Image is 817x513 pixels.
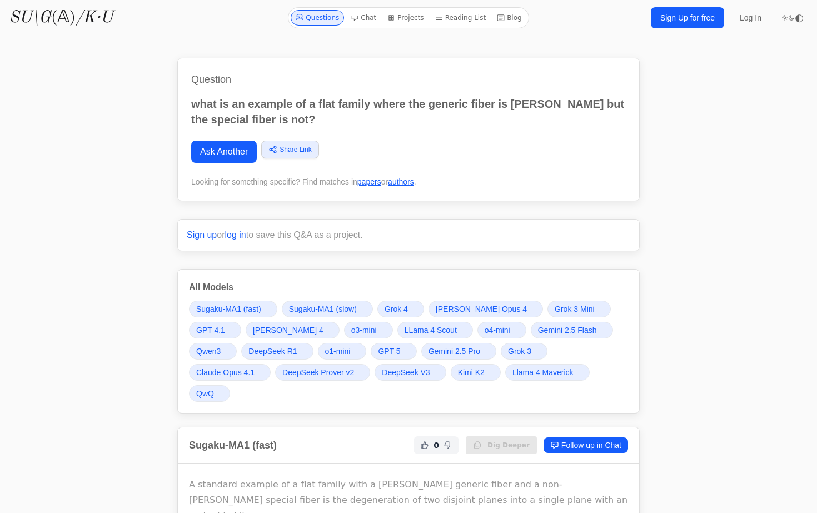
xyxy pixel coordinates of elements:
span: Gemini 2.5 Pro [429,346,480,357]
span: DeepSeek V3 [382,367,430,378]
a: GPT 5 [371,343,416,360]
a: o4-mini [477,322,526,338]
a: GPT 4.1 [189,322,241,338]
a: o3-mini [344,322,393,338]
span: Gemini 2.5 Flash [538,325,597,336]
a: Chat [346,10,381,26]
a: Follow up in Chat [544,437,628,453]
a: Gemini 2.5 Flash [531,322,613,338]
h1: Question [191,72,626,87]
span: o3-mini [351,325,377,336]
span: 0 [434,440,439,451]
a: Llama 4 Maverick [505,364,590,381]
h3: All Models [189,281,628,294]
span: o1-mini [325,346,351,357]
h2: Sugaku-MA1 (fast) [189,437,277,453]
a: Gemini 2.5 Pro [421,343,496,360]
span: GPT 4.1 [196,325,225,336]
span: Share Link [280,145,311,155]
button: ◐ [781,7,804,29]
a: LLama 4 Scout [397,322,473,338]
a: DeepSeek V3 [375,364,446,381]
span: Sugaku-MA1 (fast) [196,303,261,315]
span: GPT 5 [378,346,400,357]
button: Not Helpful [441,439,455,452]
span: o4-mini [485,325,510,336]
a: Reading List [431,10,491,26]
a: Sign Up for free [651,7,724,28]
a: Questions [291,10,344,26]
span: [PERSON_NAME] Opus 4 [436,303,527,315]
a: QwQ [189,385,230,402]
a: DeepSeek R1 [241,343,313,360]
a: [PERSON_NAME] 4 [246,322,340,338]
a: authors [388,177,414,186]
span: DeepSeek R1 [248,346,297,357]
button: Helpful [418,439,431,452]
a: Projects [383,10,428,26]
a: log in [225,230,246,240]
a: Claude Opus 4.1 [189,364,271,381]
a: Log In [733,8,768,28]
i: SU\G [9,9,51,26]
span: Grok 4 [385,303,408,315]
a: Blog [492,10,526,26]
a: SU\G(𝔸)/K·U [9,8,113,28]
a: [PERSON_NAME] Opus 4 [429,301,543,317]
a: Grok 3 Mini [547,301,611,317]
span: QwQ [196,388,214,399]
span: Llama 4 Maverick [512,367,574,378]
a: Sign up [187,230,217,240]
span: Kimi K2 [458,367,485,378]
i: /K·U [76,9,113,26]
span: DeepSeek Prover v2 [282,367,354,378]
span: Sugaku-MA1 (slow) [289,303,357,315]
a: Sugaku-MA1 (fast) [189,301,277,317]
a: DeepSeek Prover v2 [275,364,370,381]
span: Claude Opus 4.1 [196,367,255,378]
a: Grok 4 [377,301,424,317]
a: papers [357,177,381,186]
span: [PERSON_NAME] 4 [253,325,323,336]
span: Grok 3 [508,346,531,357]
a: Sugaku-MA1 (slow) [282,301,373,317]
p: what is an example of a flat family where the generic fiber is [PERSON_NAME] but the special fibe... [191,96,626,127]
span: LLama 4 Scout [405,325,457,336]
p: or to save this Q&A as a project. [187,228,630,242]
a: Kimi K2 [451,364,501,381]
span: Qwen3 [196,346,221,357]
a: o1-mini [318,343,367,360]
a: Qwen3 [189,343,237,360]
div: Looking for something specific? Find matches in or . [191,176,626,187]
span: ◐ [795,13,804,23]
a: Ask Another [191,141,257,163]
a: Grok 3 [501,343,547,360]
span: Grok 3 Mini [555,303,595,315]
